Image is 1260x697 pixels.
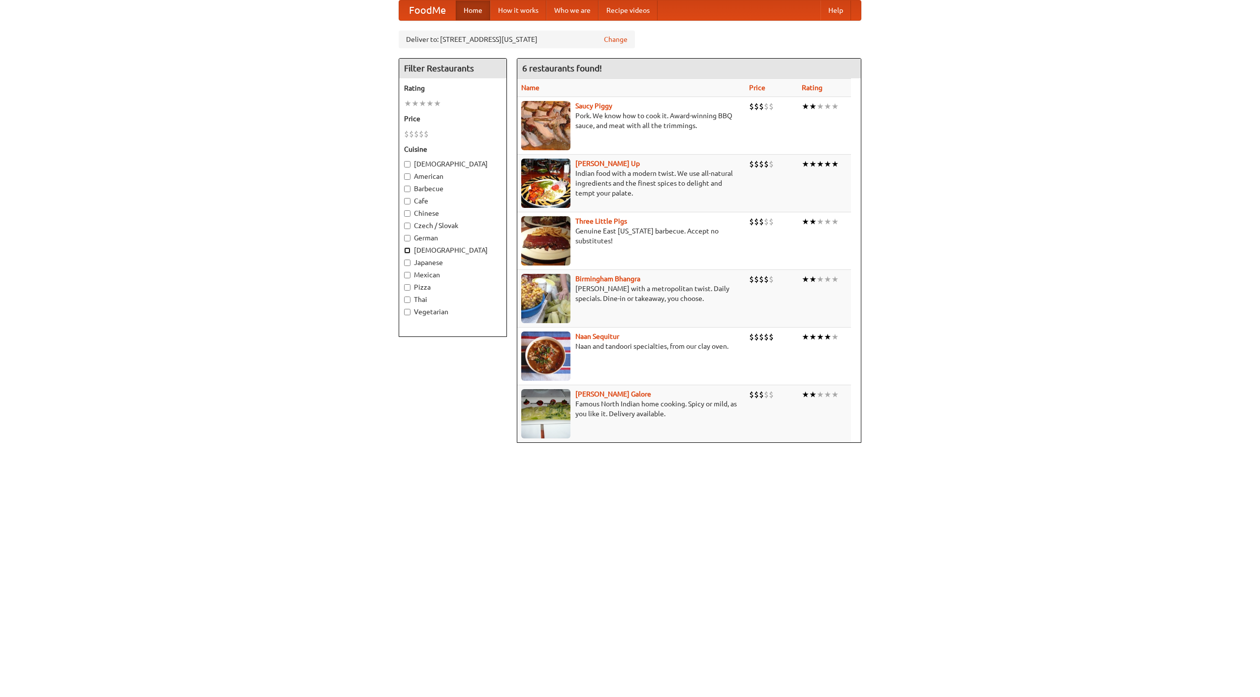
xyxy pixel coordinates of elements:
[404,83,502,93] h5: Rating
[404,247,410,254] input: [DEMOGRAPHIC_DATA]
[817,101,824,112] li: ★
[411,98,419,109] li: ★
[809,101,817,112] li: ★
[521,101,570,150] img: saucy.jpg
[820,0,851,20] a: Help
[764,216,769,227] li: $
[802,389,809,400] li: ★
[749,274,754,285] li: $
[521,332,570,381] img: naansequitur.jpg
[404,309,410,315] input: Vegetarian
[754,216,759,227] li: $
[831,159,839,169] li: ★
[749,84,765,92] a: Price
[409,129,414,139] li: $
[575,102,612,110] a: Saucy Piggy
[759,159,764,169] li: $
[399,0,456,20] a: FoodMe
[404,307,502,317] label: Vegetarian
[404,159,502,169] label: [DEMOGRAPHIC_DATA]
[764,274,769,285] li: $
[404,144,502,154] h5: Cuisine
[754,389,759,400] li: $
[424,129,429,139] li: $
[598,0,658,20] a: Recipe videos
[824,101,831,112] li: ★
[809,274,817,285] li: ★
[575,390,651,398] b: [PERSON_NAME] Galore
[754,101,759,112] li: $
[754,332,759,342] li: $
[521,159,570,208] img: curryup.jpg
[521,399,741,419] p: Famous North Indian home cooking. Spicy or mild, as you like it. Delivery available.
[817,274,824,285] li: ★
[764,101,769,112] li: $
[404,297,410,303] input: Thai
[404,260,410,266] input: Japanese
[521,274,570,323] img: bhangra.jpg
[575,332,619,340] a: Naan Sequitur
[414,129,419,139] li: $
[404,186,410,192] input: Barbecue
[404,171,502,181] label: American
[575,217,627,225] a: Three Little Pigs
[754,159,759,169] li: $
[769,101,774,112] li: $
[404,184,502,194] label: Barbecue
[404,208,502,218] label: Chinese
[521,111,741,131] p: Pork. We know how to cook it. Award-winning BBQ sauce, and meat with all the trimmings.
[802,274,809,285] li: ★
[404,235,410,241] input: German
[769,389,774,400] li: $
[404,272,410,278] input: Mexican
[749,101,754,112] li: $
[831,274,839,285] li: ★
[802,101,809,112] li: ★
[764,389,769,400] li: $
[546,0,598,20] a: Who we are
[809,389,817,400] li: ★
[749,389,754,400] li: $
[759,332,764,342] li: $
[764,159,769,169] li: $
[809,159,817,169] li: ★
[404,98,411,109] li: ★
[802,216,809,227] li: ★
[456,0,490,20] a: Home
[824,274,831,285] li: ★
[759,216,764,227] li: $
[404,129,409,139] li: $
[769,159,774,169] li: $
[404,258,502,267] label: Japanese
[575,275,640,283] a: Birmingham Bhangra
[399,31,635,48] div: Deliver to: [STREET_ADDRESS][US_STATE]
[404,114,502,124] h5: Price
[404,245,502,255] label: [DEMOGRAPHIC_DATA]
[419,98,426,109] li: ★
[404,223,410,229] input: Czech / Slovak
[404,173,410,180] input: American
[817,332,824,342] li: ★
[809,216,817,227] li: ★
[426,98,434,109] li: ★
[824,216,831,227] li: ★
[824,332,831,342] li: ★
[817,389,824,400] li: ★
[521,389,570,438] img: currygalore.jpg
[749,332,754,342] li: $
[434,98,441,109] li: ★
[404,161,410,167] input: [DEMOGRAPHIC_DATA]
[749,216,754,227] li: $
[831,216,839,227] li: ★
[404,233,502,243] label: German
[404,198,410,204] input: Cafe
[521,284,741,303] p: [PERSON_NAME] with a metropolitan twist. Daily specials. Dine-in or takeaway, you choose.
[802,84,822,92] a: Rating
[521,341,741,351] p: Naan and tandoori specialties, from our clay oven.
[831,389,839,400] li: ★
[809,332,817,342] li: ★
[769,274,774,285] li: $
[419,129,424,139] li: $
